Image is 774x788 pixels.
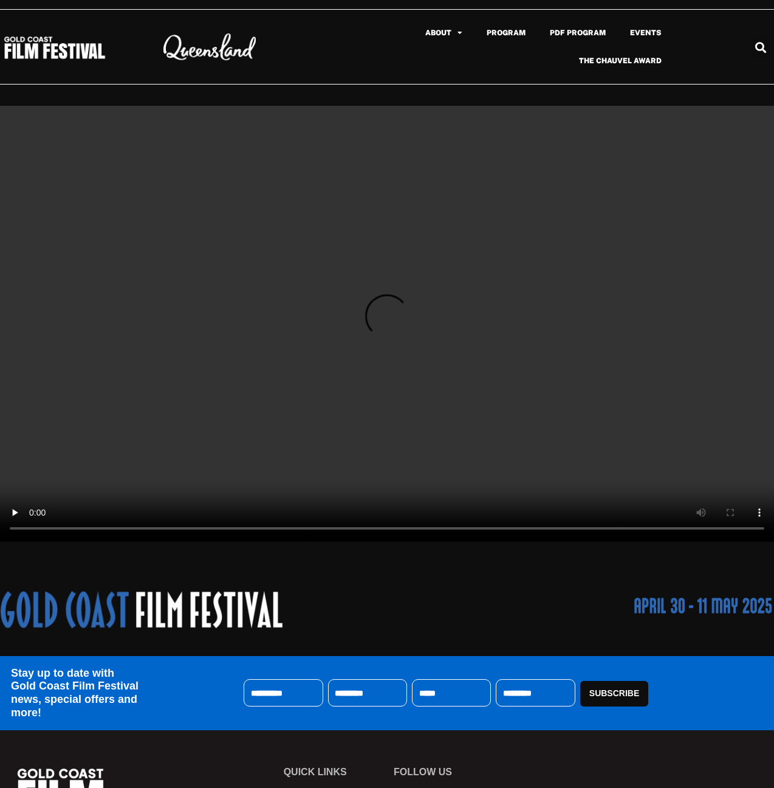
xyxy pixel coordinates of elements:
nav: Menu [345,19,674,75]
a: PDF Program [538,19,618,47]
a: About [413,19,474,47]
div: Search [751,38,771,58]
form: Subscription Form [244,679,659,713]
a: Program [474,19,538,47]
p: Quick links [284,767,382,777]
a: Events [618,19,674,47]
button: Subscribe [580,681,648,707]
a: The Chauvel Award [567,47,674,75]
span: Subscribe [589,689,639,697]
h4: Stay up to date with Gold Coast Film Festival news, special offers and more! [11,667,139,719]
p: FOLLOW US [394,767,491,777]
